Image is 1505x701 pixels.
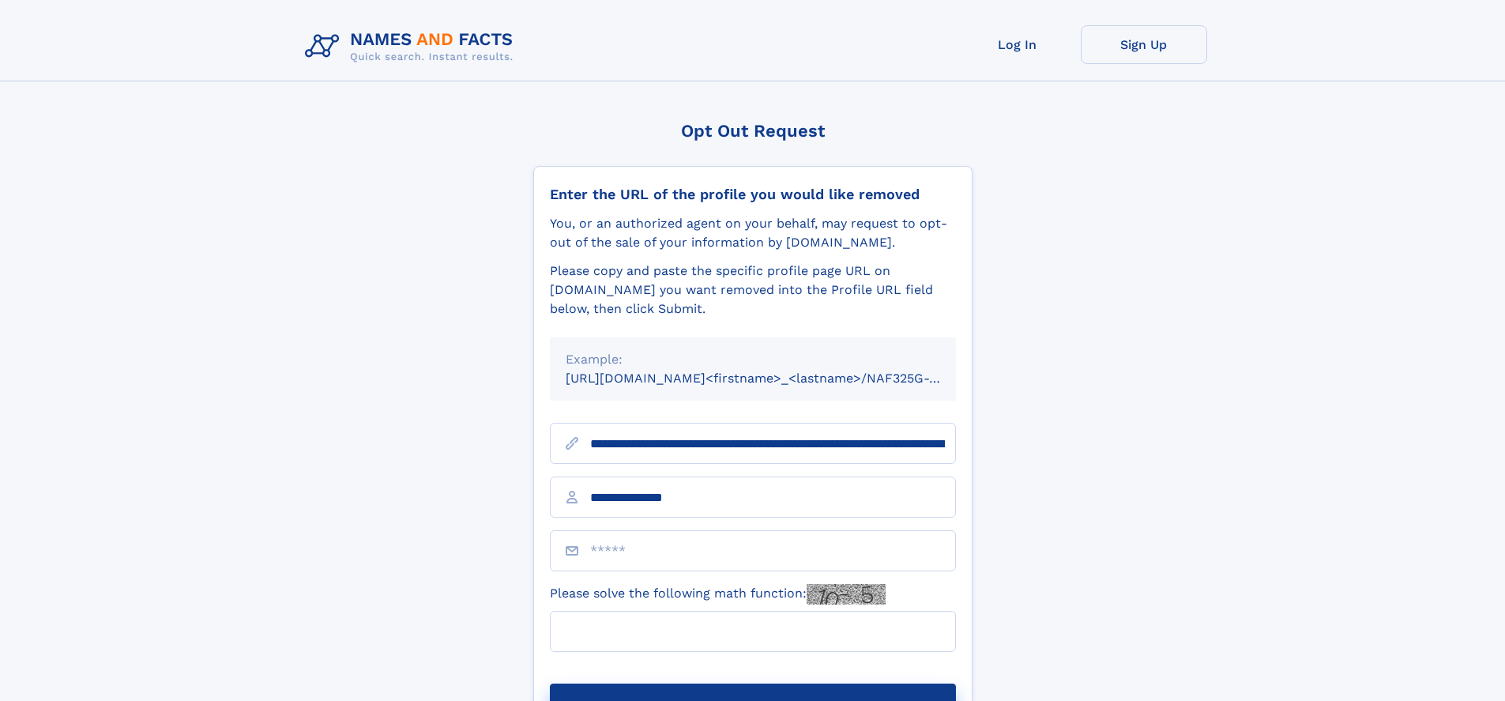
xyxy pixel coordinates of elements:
img: Logo Names and Facts [299,25,526,68]
a: Sign Up [1081,25,1207,64]
div: Please copy and paste the specific profile page URL on [DOMAIN_NAME] you want removed into the Pr... [550,262,956,318]
div: Enter the URL of the profile you would like removed [550,186,956,203]
small: [URL][DOMAIN_NAME]<firstname>_<lastname>/NAF325G-xxxxxxxx [566,371,986,386]
a: Log In [954,25,1081,64]
div: Opt Out Request [533,121,973,141]
div: Example: [566,350,940,369]
label: Please solve the following math function: [550,584,886,605]
div: You, or an authorized agent on your behalf, may request to opt-out of the sale of your informatio... [550,214,956,252]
